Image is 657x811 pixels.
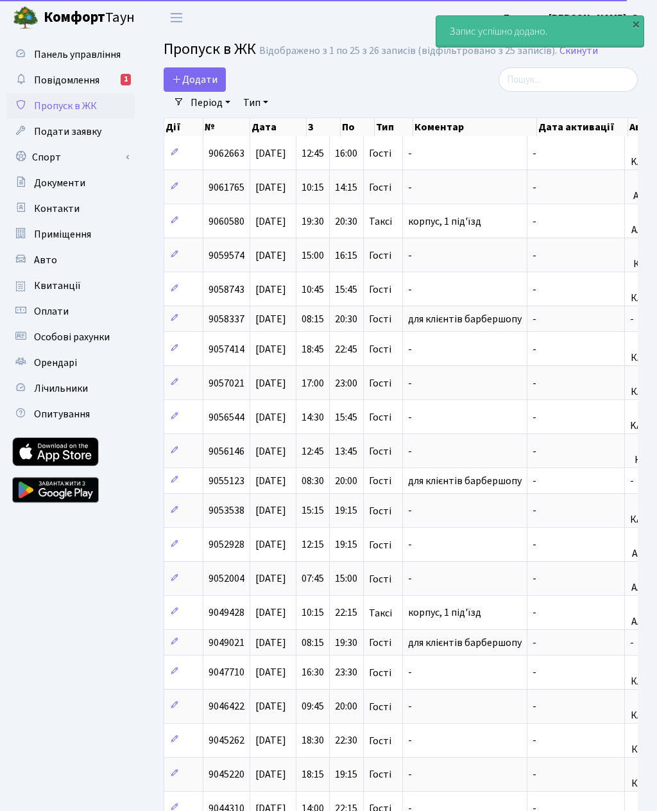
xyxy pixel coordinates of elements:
[255,146,286,161] span: [DATE]
[408,249,412,263] span: -
[335,342,357,356] span: 22:45
[369,284,391,295] span: Гості
[408,734,412,748] span: -
[302,410,324,424] span: 14:30
[335,700,357,714] span: 20:00
[335,734,357,748] span: 22:30
[164,118,203,136] th: Дії
[335,180,357,195] span: 14:15
[34,73,99,87] span: Повідомлення
[629,17,642,30] div: ×
[335,504,357,518] span: 19:15
[533,214,536,229] span: -
[302,214,324,229] span: 19:30
[408,636,522,650] span: для клієнтів барбершопу
[44,7,135,29] span: Таун
[369,148,391,159] span: Гості
[6,144,135,170] a: Спорт
[209,636,244,650] span: 9049021
[369,250,391,261] span: Гості
[255,606,286,620] span: [DATE]
[302,283,324,297] span: 10:45
[408,342,412,356] span: -
[533,767,536,781] span: -
[209,146,244,161] span: 9062663
[34,356,77,370] span: Орендарі
[209,283,244,297] span: 9058743
[369,702,391,712] span: Гості
[44,7,105,28] b: Комфорт
[302,572,324,586] span: 07:45
[6,324,135,350] a: Особові рахунки
[160,7,192,28] button: Переключити навігацію
[6,67,135,93] a: Повідомлення1
[504,10,642,26] a: Блєдних [PERSON_NAME]. О.
[335,606,357,620] span: 22:15
[369,314,391,324] span: Гості
[302,146,324,161] span: 12:45
[369,638,391,648] span: Гості
[533,606,536,620] span: -
[369,769,391,780] span: Гості
[369,344,391,354] span: Гості
[335,572,357,586] span: 15:00
[209,504,244,518] span: 9053538
[369,574,391,584] span: Гості
[209,606,244,620] span: 9049428
[34,381,88,396] span: Лічильники
[341,118,375,136] th: По
[255,767,286,781] span: [DATE]
[533,474,536,488] span: -
[335,312,357,326] span: 20:30
[6,401,135,427] a: Опитування
[34,330,110,344] span: Особові рахунки
[408,606,481,620] span: корпус, 1 під'їзд
[533,376,536,390] span: -
[408,700,412,714] span: -
[209,249,244,263] span: 9059574
[302,376,324,390] span: 17:00
[6,273,135,299] a: Квитанції
[255,734,286,748] span: [DATE]
[408,504,412,518] span: -
[6,93,135,119] a: Пропуск в ЖК
[533,504,536,518] span: -
[121,74,131,85] div: 1
[630,636,634,650] span: -
[533,410,536,424] span: -
[255,444,286,458] span: [DATE]
[408,767,412,781] span: -
[533,636,536,650] span: -
[408,410,412,424] span: -
[34,407,90,421] span: Опитування
[533,146,536,161] span: -
[408,666,412,680] span: -
[630,474,634,488] span: -
[255,538,286,552] span: [DATE]
[408,283,412,297] span: -
[533,666,536,680] span: -
[335,767,357,781] span: 19:15
[6,170,135,196] a: Документи
[172,73,218,87] span: Додати
[255,666,286,680] span: [DATE]
[34,279,81,293] span: Квитанції
[307,118,341,136] th: З
[34,253,57,267] span: Авто
[255,214,286,229] span: [DATE]
[533,249,536,263] span: -
[255,249,286,263] span: [DATE]
[504,11,642,25] b: Блєдних [PERSON_NAME]. О.
[408,376,412,390] span: -
[209,312,244,326] span: 9058337
[6,247,135,273] a: Авто
[499,67,638,92] input: Пошук...
[533,444,536,458] span: -
[369,412,391,423] span: Гості
[209,376,244,390] span: 9057021
[408,180,412,195] span: -
[185,92,235,114] a: Період
[335,376,357,390] span: 23:00
[34,227,91,241] span: Приміщення
[6,350,135,376] a: Орендарі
